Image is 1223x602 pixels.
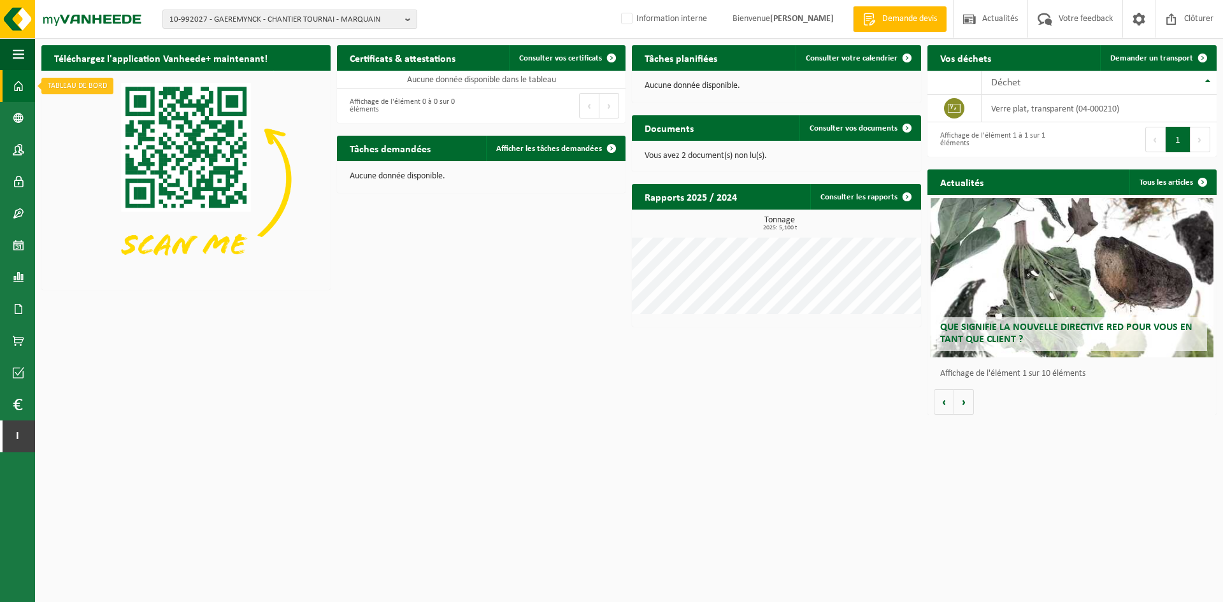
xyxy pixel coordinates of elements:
td: verre plat, transparent (04-000210) [982,95,1217,122]
h2: Tâches demandées [337,136,443,161]
p: Affichage de l'élément 1 sur 10 éléments [940,369,1210,378]
a: Demande devis [853,6,947,32]
a: Consulter vos certificats [509,45,624,71]
h2: Rapports 2025 / 2024 [632,184,750,209]
button: Previous [579,93,599,118]
strong: [PERSON_NAME] [770,14,834,24]
a: Consulter vos documents [799,115,920,141]
span: Demander un transport [1110,54,1193,62]
h2: Documents [632,115,706,140]
h2: Tâches planifiées [632,45,730,70]
h2: Téléchargez l'application Vanheede+ maintenant! [41,45,280,70]
button: Previous [1145,127,1166,152]
a: Demander un transport [1100,45,1215,71]
button: Volgende [954,389,974,415]
span: Déchet [991,78,1020,88]
h2: Vos déchets [927,45,1004,70]
img: Download de VHEPlus App [41,71,331,287]
span: Consulter votre calendrier [806,54,898,62]
a: Consulter votre calendrier [796,45,920,71]
span: Afficher les tâches demandées [496,145,602,153]
label: Information interne [619,10,707,29]
div: Affichage de l'élément 0 à 0 sur 0 éléments [343,92,475,120]
h2: Certificats & attestations [337,45,468,70]
button: Vorige [934,389,954,415]
span: Que signifie la nouvelle directive RED pour vous en tant que client ? [940,322,1192,345]
a: Que signifie la nouvelle directive RED pour vous en tant que client ? [931,198,1214,357]
span: 10-992027 - GAEREMYNCK - CHANTIER TOURNAI - MARQUAIN [169,10,400,29]
h2: Actualités [927,169,996,194]
button: Next [1191,127,1210,152]
span: Consulter vos certificats [519,54,602,62]
button: 1 [1166,127,1191,152]
p: Aucune donnée disponible. [350,172,613,181]
h3: Tonnage [638,216,921,231]
p: Aucune donnée disponible. [645,82,908,90]
p: Vous avez 2 document(s) non lu(s). [645,152,908,161]
button: 10-992027 - GAEREMYNCK - CHANTIER TOURNAI - MARQUAIN [162,10,417,29]
a: Afficher les tâches demandées [486,136,624,161]
span: Demande devis [879,13,940,25]
span: I [13,420,22,452]
td: Aucune donnée disponible dans le tableau [337,71,626,89]
div: Affichage de l'élément 1 à 1 sur 1 éléments [934,125,1066,154]
span: 2025: 5,100 t [638,225,921,231]
span: Consulter vos documents [810,124,898,133]
a: Consulter les rapports [810,184,920,210]
button: Next [599,93,619,118]
a: Tous les articles [1129,169,1215,195]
